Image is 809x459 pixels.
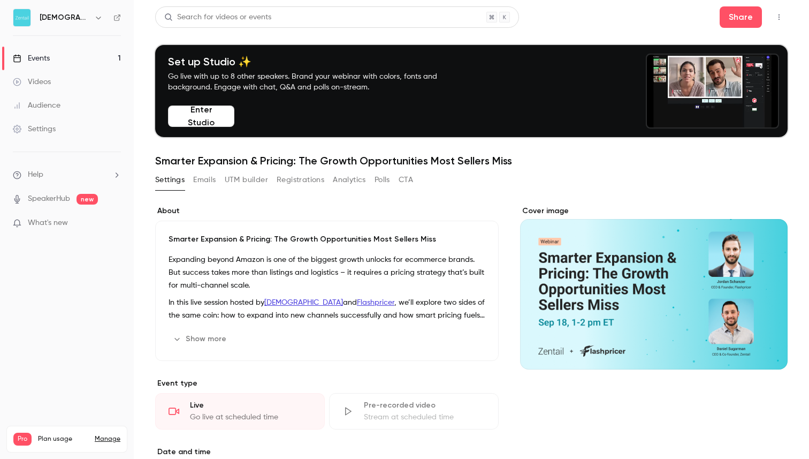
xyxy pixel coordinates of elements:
h4: Set up Studio ✨ [168,55,462,68]
p: Event type [155,378,499,389]
a: Flashpricer [357,299,394,306]
span: Help [28,169,43,180]
div: Live [190,400,311,411]
span: What's new [28,217,68,229]
p: Expanding beyond Amazon is one of the biggest growth unlocks for ecommerce brands. But success ta... [169,253,485,292]
button: Enter Studio [168,106,234,127]
span: Plan usage [38,435,88,443]
button: UTM builder [225,171,268,189]
p: Go live with up to 8 other speakers. Brand your webinar with colors, fonts and background. Engage... [168,71,462,93]
div: Videos [13,77,51,87]
h1: Smarter Expansion & Pricing: The Growth Opportunities Most Sellers Miss [155,154,788,167]
div: Pre-recorded video [364,400,485,411]
a: Manage [95,435,120,443]
button: Analytics [333,171,366,189]
button: Share [720,6,762,28]
img: Zentail [13,9,30,26]
div: Pre-recorded videoStream at scheduled time [329,393,499,430]
div: Audience [13,100,60,111]
div: Stream at scheduled time [364,412,485,423]
span: new [77,194,98,205]
label: Date and time [155,447,499,457]
button: Registrations [277,171,324,189]
div: LiveGo live at scheduled time [155,393,325,430]
a: [DEMOGRAPHIC_DATA] [264,299,343,306]
span: Pro [13,433,32,446]
button: Polls [375,171,390,189]
p: In this live session hosted by and , we’ll explore two sides of the same coin: how to expand into... [169,296,485,322]
button: Settings [155,171,185,189]
button: Emails [193,171,216,189]
label: About [155,206,499,216]
div: Settings [13,124,56,134]
iframe: Noticeable Trigger [108,219,121,228]
h6: [DEMOGRAPHIC_DATA] [40,12,90,23]
div: Events [13,53,50,64]
li: help-dropdown-opener [13,169,121,180]
label: Cover image [520,206,788,216]
button: CTA [399,171,413,189]
div: Go live at scheduled time [190,412,311,423]
section: Cover image [520,206,788,370]
button: Show more [169,330,233,348]
p: Smarter Expansion & Pricing: The Growth Opportunities Most Sellers Miss [169,234,485,245]
div: Search for videos or events [164,12,271,23]
a: SpeakerHub [28,193,70,205]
